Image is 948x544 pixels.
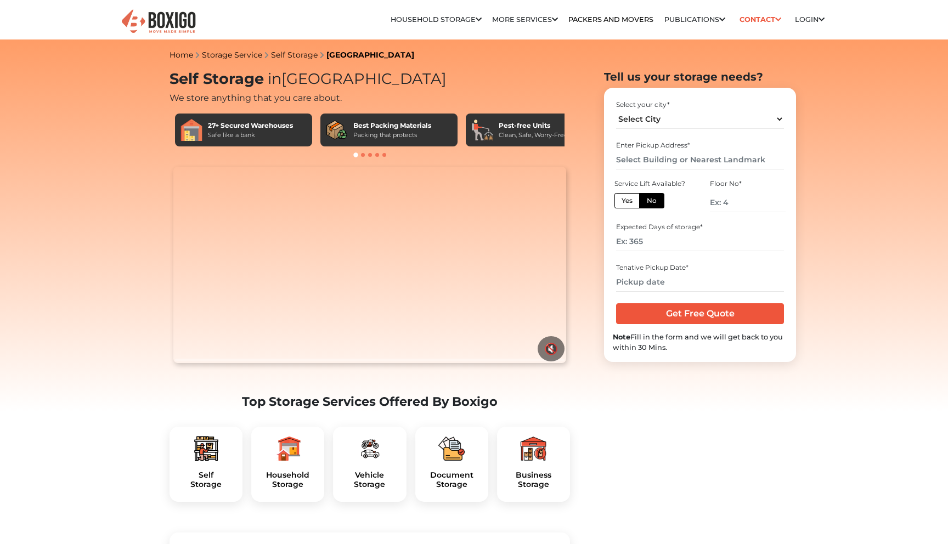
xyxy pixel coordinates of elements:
span: in [268,70,281,88]
h2: Tell us your storage needs? [604,70,796,83]
a: [GEOGRAPHIC_DATA] [326,50,414,60]
input: Select Building or Nearest Landmark [616,150,783,169]
a: Household Storage [391,15,482,24]
h5: Self Storage [178,471,234,489]
h5: Document Storage [424,471,479,489]
a: Publications [664,15,725,24]
img: Best Packing Materials [326,119,348,141]
img: boxigo_packers_and_movers_plan [520,435,546,462]
div: Tenative Pickup Date [616,263,783,273]
a: Contact [736,11,785,28]
img: boxigo_packers_and_movers_plan [357,435,383,462]
div: Pest-free Units [499,121,568,131]
a: VehicleStorage [342,471,397,489]
input: Get Free Quote [616,303,783,324]
img: Boxigo [120,8,197,35]
input: Ex: 365 [616,232,783,251]
span: We store anything that you care about. [170,93,342,103]
img: boxigo_packers_and_movers_plan [438,435,465,462]
h1: Self Storage [170,70,570,88]
div: Expected Days of storage [616,222,783,232]
img: boxigo_packers_and_movers_plan [193,435,219,462]
label: Yes [614,193,640,208]
h5: Household Storage [260,471,315,489]
b: Note [613,333,630,341]
img: boxigo_packers_and_movers_plan [275,435,301,462]
div: Packing that protects [353,131,431,140]
div: 27+ Secured Warehouses [208,121,293,131]
div: Select your city [616,100,783,110]
label: No [639,193,664,208]
a: BusinessStorage [506,471,561,489]
img: Pest-free Units [471,119,493,141]
input: Pickup date [616,273,783,292]
a: DocumentStorage [424,471,479,489]
a: HouseholdStorage [260,471,315,489]
h2: Top Storage Services Offered By Boxigo [170,394,570,409]
span: [GEOGRAPHIC_DATA] [264,70,447,88]
a: Home [170,50,193,60]
div: Clean, Safe, Worry-Free [499,131,568,140]
div: Fill in the form and we will get back to you within 30 Mins. [613,332,787,353]
a: Login [795,15,825,24]
div: Service Lift Available? [614,179,690,189]
img: 27+ Secured Warehouses [180,119,202,141]
h5: Vehicle Storage [342,471,397,489]
button: 🔇 [538,336,565,361]
div: Enter Pickup Address [616,140,783,150]
a: Self Storage [271,50,318,60]
div: Floor No [710,179,786,189]
a: SelfStorage [178,471,234,489]
a: Packers and Movers [568,15,653,24]
div: Best Packing Materials [353,121,431,131]
div: Safe like a bank [208,131,293,140]
a: Storage Service [202,50,262,60]
input: Ex: 4 [710,193,786,212]
a: More services [492,15,558,24]
h5: Business Storage [506,471,561,489]
video: Your browser does not support the video tag. [173,167,566,363]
